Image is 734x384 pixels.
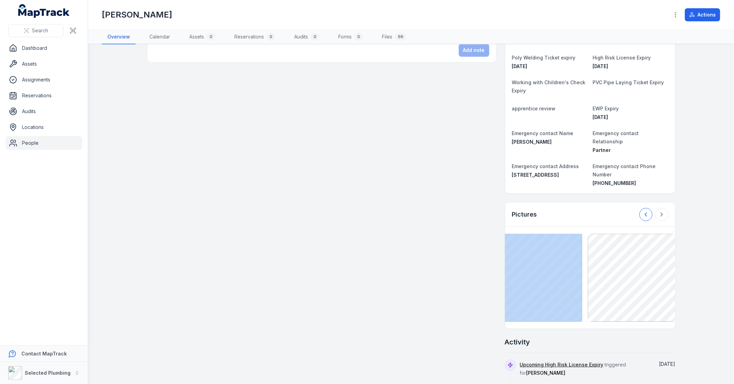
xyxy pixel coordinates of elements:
[184,30,221,44] a: Assets0
[685,8,720,21] button: Actions
[593,130,639,144] span: Emergency contact Relationship
[32,27,48,34] span: Search
[289,30,325,44] a: Audits0
[6,41,82,55] a: Dashboard
[376,30,412,44] a: Files66
[512,139,552,145] span: [PERSON_NAME]
[207,33,215,41] div: 0
[593,180,636,186] span: [PHONE_NUMBER]
[505,337,530,347] h2: Activity
[144,30,175,44] a: Calendar
[333,30,368,44] a: Forms0
[267,33,275,41] div: 0
[526,370,566,376] span: [PERSON_NAME]
[512,79,586,94] span: Working with Children's Check Expiry
[102,30,136,44] a: Overview
[593,163,656,177] span: Emergency contact Phone Number
[6,120,82,134] a: Locations
[512,106,556,111] span: apprentice review
[25,370,71,376] strong: Selected Plumbing
[512,210,537,219] h3: Pictures
[18,4,70,18] a: MapTrack
[512,130,574,136] span: Emergency contact Name
[593,114,608,120] span: [DATE]
[311,33,319,41] div: 0
[659,361,676,367] span: [DATE]
[593,79,664,85] span: PVC Pipe Laying Ticket Expiry
[593,55,651,61] span: High Risk License Expiry
[593,147,611,153] span: Partner
[395,33,406,41] div: 66
[102,9,172,20] h1: [PERSON_NAME]
[21,351,67,356] strong: Contact MapTrack
[593,63,608,69] span: [DATE]
[6,136,82,150] a: People
[6,73,82,87] a: Assignments
[8,24,64,37] button: Search
[229,30,280,44] a: Reservations0
[512,163,579,169] span: Emergency contact Address
[354,33,363,41] div: 0
[6,89,82,102] a: Reservations
[593,114,608,120] time: 10/08/2027, 12:00:00 am
[659,361,676,367] time: 22/08/2025, 12:00:00 am
[593,63,608,69] time: 21/09/2025, 12:00:00 am
[512,63,528,69] time: 13/08/2026, 12:00:00 am
[6,57,82,71] a: Assets
[520,362,626,376] span: triggered for
[520,361,604,368] a: Upcoming High Risk License Expiry
[6,105,82,118] a: Audits
[512,172,559,178] span: [STREET_ADDRESS]
[512,55,576,61] span: Poly Welding Ticket expiry
[512,63,528,69] span: [DATE]
[593,106,619,111] span: EWP Expiry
